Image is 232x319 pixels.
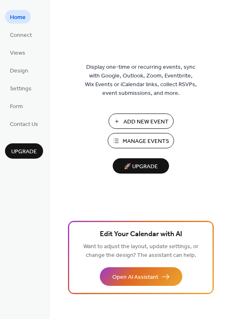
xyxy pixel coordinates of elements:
[5,143,43,159] button: Upgrade
[100,267,182,286] button: Open AI Assistant
[108,133,174,148] button: Manage Events
[123,118,169,126] span: Add New Event
[113,158,169,174] button: 🚀 Upgrade
[85,63,197,98] span: Display one-time or recurring events, sync with Google, Outlook, Zoom, Eventbrite, Wix Events or ...
[5,81,36,95] a: Settings
[118,161,164,172] span: 🚀 Upgrade
[10,13,26,22] span: Home
[83,241,198,261] span: Want to adjust the layout, update settings, or change the design? The assistant can help.
[5,99,28,113] a: Form
[109,114,174,129] button: Add New Event
[10,49,25,58] span: Views
[10,102,23,111] span: Form
[10,85,31,93] span: Settings
[100,229,182,240] span: Edit Your Calendar with AI
[11,147,37,156] span: Upgrade
[5,46,30,59] a: Views
[5,117,43,130] a: Contact Us
[123,137,169,146] span: Manage Events
[10,31,32,40] span: Connect
[5,10,31,24] a: Home
[112,273,158,282] span: Open AI Assistant
[10,120,38,129] span: Contact Us
[10,67,28,75] span: Design
[5,63,33,77] a: Design
[5,28,37,41] a: Connect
